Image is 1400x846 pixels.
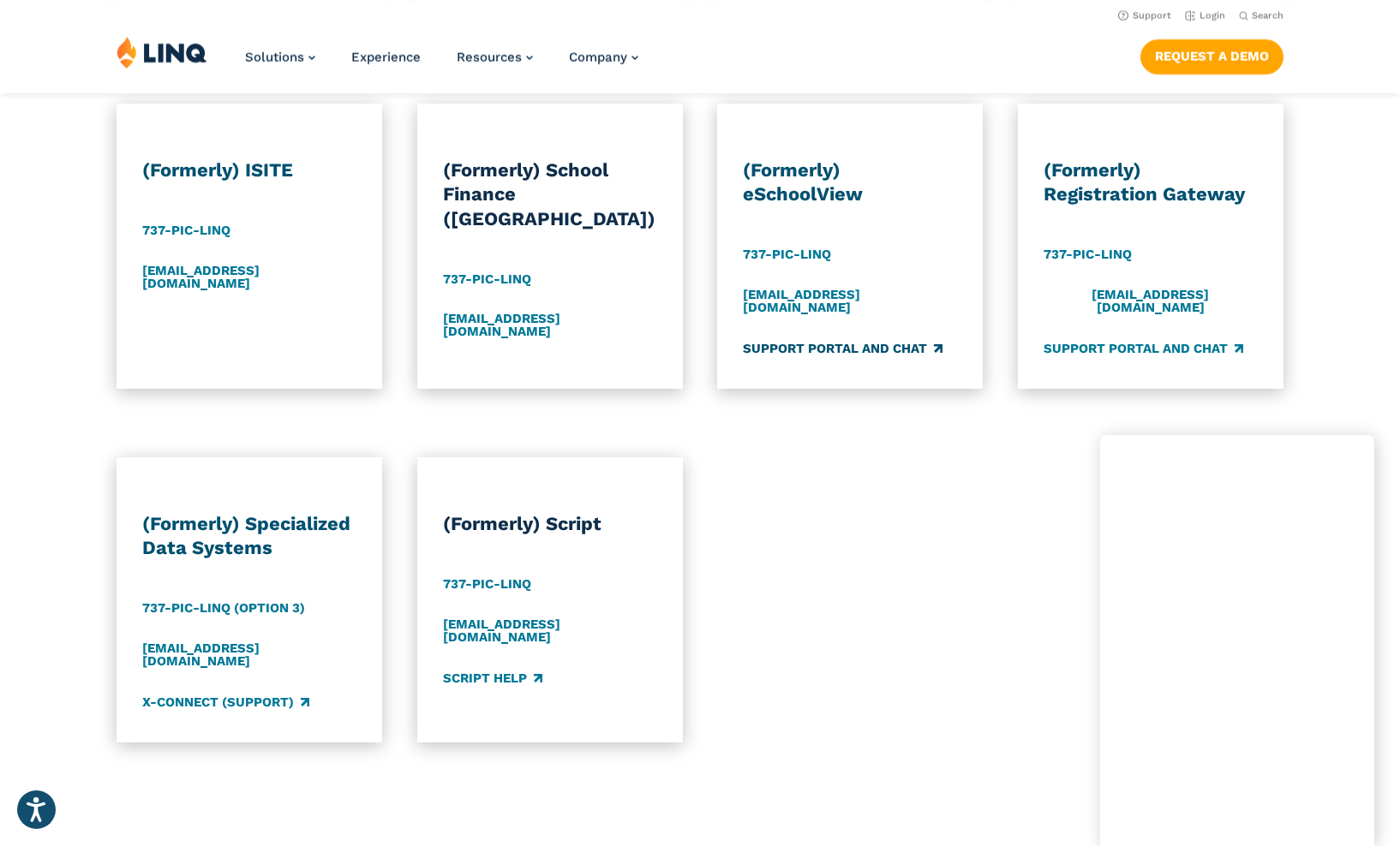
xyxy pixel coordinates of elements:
a: 737-PIC-LINQ [743,246,831,265]
h3: (Formerly) School Finance ([GEOGRAPHIC_DATA]) [443,158,657,230]
a: 737-PIC-LINQ [142,222,230,241]
h3: (Formerly) ISITE [142,158,356,182]
a: 737-PIC-LINQ [443,575,531,593]
iframe: Chat Window [1100,435,1374,846]
a: [EMAIL_ADDRESS][DOMAIN_NAME] [443,312,657,340]
a: [EMAIL_ADDRESS][DOMAIN_NAME] [142,263,356,291]
a: Support [1118,10,1171,21]
a: 737-PIC-LINQ [443,270,531,289]
span: Search [1252,10,1283,21]
button: Open Search Bar [1239,9,1283,22]
a: Support Portal and Chat [743,339,942,358]
a: [EMAIL_ADDRESS][DOMAIN_NAME] [1044,288,1258,316]
a: Support Portal and Chat [1044,339,1243,358]
a: Company [569,50,638,65]
img: LINQ | K‑12 Software [117,36,207,69]
h3: (Formerly) Script [443,512,657,536]
a: [EMAIL_ADDRESS][DOMAIN_NAME] [142,640,356,669]
h3: (Formerly) eSchoolView [743,158,957,206]
a: Login [1185,10,1225,21]
a: 737-PIC-LINQ (Option 3) [142,599,305,618]
a: Request a Demo [1140,39,1283,74]
span: Company [569,50,627,65]
a: [EMAIL_ADDRESS][DOMAIN_NAME] [443,617,657,645]
a: [EMAIL_ADDRESS][DOMAIN_NAME] [743,288,957,316]
a: Experience [351,50,421,65]
span: Resources [457,50,522,65]
a: X-Connect (Support) [142,693,309,712]
nav: Primary Navigation [245,36,638,92]
a: 737-PIC-LINQ [1044,246,1132,265]
h3: (Formerly) Registration Gateway [1044,158,1258,206]
a: Resources [457,50,533,65]
a: Solutions [245,50,315,65]
nav: Button Navigation [1140,36,1283,74]
span: Solutions [245,50,304,65]
h3: (Formerly) Specialized Data Systems [142,512,356,560]
a: Script Help [443,669,542,688]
